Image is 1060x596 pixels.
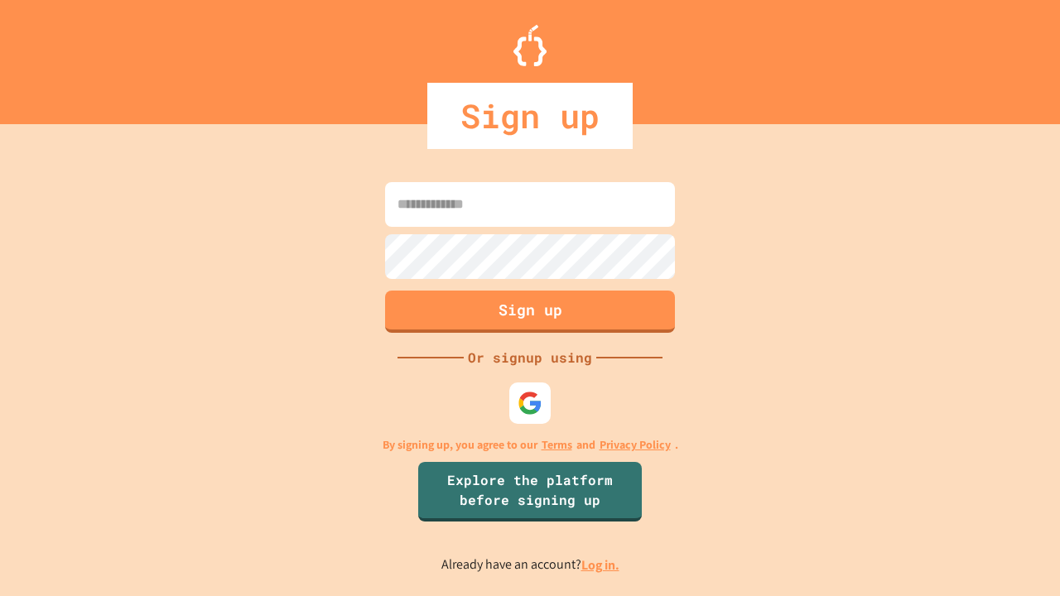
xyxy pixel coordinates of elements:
[464,348,596,368] div: Or signup using
[542,436,572,454] a: Terms
[418,462,642,521] a: Explore the platform before signing up
[385,291,675,333] button: Sign up
[581,556,619,574] a: Log in.
[513,25,547,66] img: Logo.svg
[383,436,678,454] p: By signing up, you agree to our and .
[600,436,671,454] a: Privacy Policy
[518,391,542,416] img: google-icon.svg
[427,83,633,149] div: Sign up
[441,555,619,575] p: Already have an account?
